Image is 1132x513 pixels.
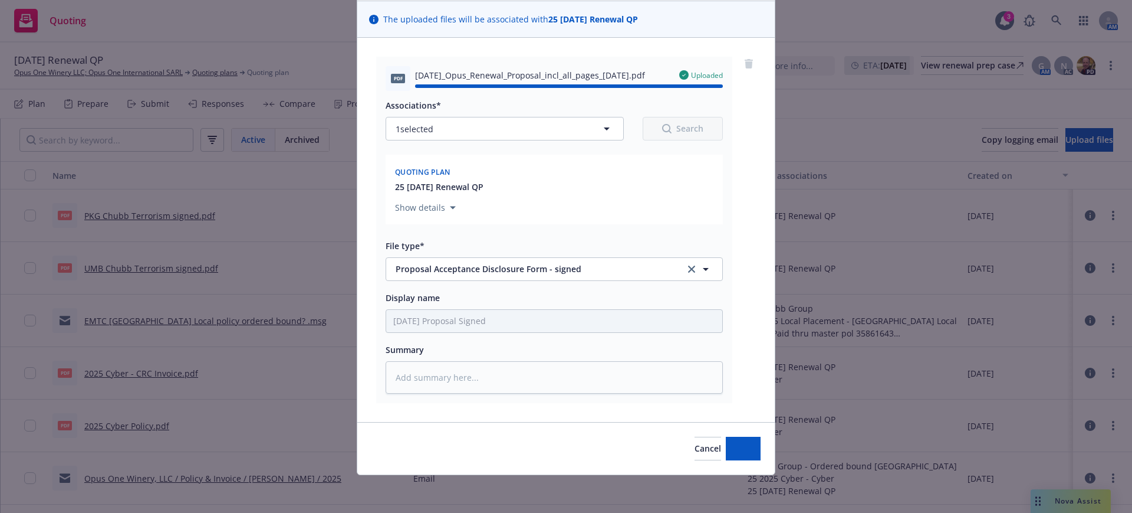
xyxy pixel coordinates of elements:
[386,292,440,303] span: Display name
[726,443,761,454] span: Add files
[395,181,483,193] button: 25 [DATE] Renewal QP
[395,167,450,177] span: Quoting plan
[383,13,638,25] span: The uploaded files will be associated with
[691,70,723,80] span: Uploaded
[548,14,638,25] strong: 25 [DATE] Renewal QP
[386,257,723,281] button: Proposal Acceptance Disclosure Form - signedclear selection
[742,57,756,71] a: remove
[386,117,624,140] button: 1selected
[685,262,699,276] a: clear selection
[386,310,722,332] input: Add display name here...
[386,240,424,251] span: File type*
[396,123,433,135] span: 1 selected
[396,263,669,275] span: Proposal Acceptance Disclosure Form - signed
[386,344,424,355] span: Summary
[391,74,405,83] span: pdf
[415,69,645,81] span: [DATE]_Opus_Renewal_Proposal_incl_all_pages_[DATE].pdf
[695,443,721,454] span: Cancel
[695,437,721,460] button: Cancel
[390,201,460,215] button: Show details
[386,100,441,111] span: Associations*
[726,437,761,460] button: Add files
